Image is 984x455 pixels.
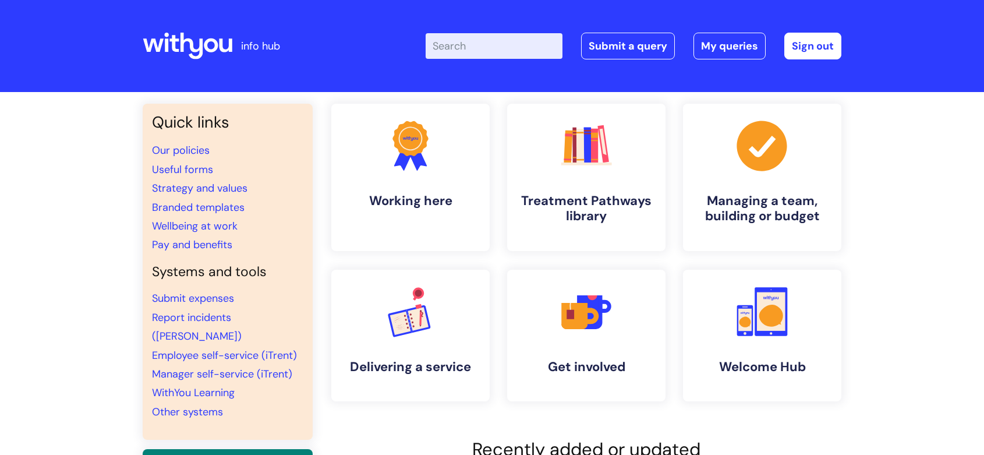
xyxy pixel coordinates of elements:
[516,193,656,224] h4: Treatment Pathways library
[152,238,232,252] a: Pay and benefits
[341,193,480,209] h4: Working here
[692,193,832,224] h4: Managing a team, building or budget
[692,359,832,375] h4: Welcome Hub
[426,33,841,59] div: | -
[581,33,675,59] a: Submit a query
[152,143,210,157] a: Our policies
[152,386,235,400] a: WithYou Learning
[516,359,656,375] h4: Get involved
[507,270,666,401] a: Get involved
[152,219,238,233] a: Wellbeing at work
[426,33,562,59] input: Search
[152,311,242,343] a: Report incidents ([PERSON_NAME])
[152,291,234,305] a: Submit expenses
[241,37,280,55] p: info hub
[683,104,841,251] a: Managing a team, building or budget
[152,405,223,419] a: Other systems
[331,270,490,401] a: Delivering a service
[152,181,247,195] a: Strategy and values
[331,104,490,251] a: Working here
[693,33,766,59] a: My queries
[341,359,480,375] h4: Delivering a service
[152,367,292,381] a: Manager self-service (iTrent)
[152,163,213,177] a: Useful forms
[152,264,303,280] h4: Systems and tools
[683,270,841,401] a: Welcome Hub
[152,200,245,214] a: Branded templates
[507,104,666,251] a: Treatment Pathways library
[152,113,303,132] h3: Quick links
[784,33,841,59] a: Sign out
[152,348,297,362] a: Employee self-service (iTrent)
